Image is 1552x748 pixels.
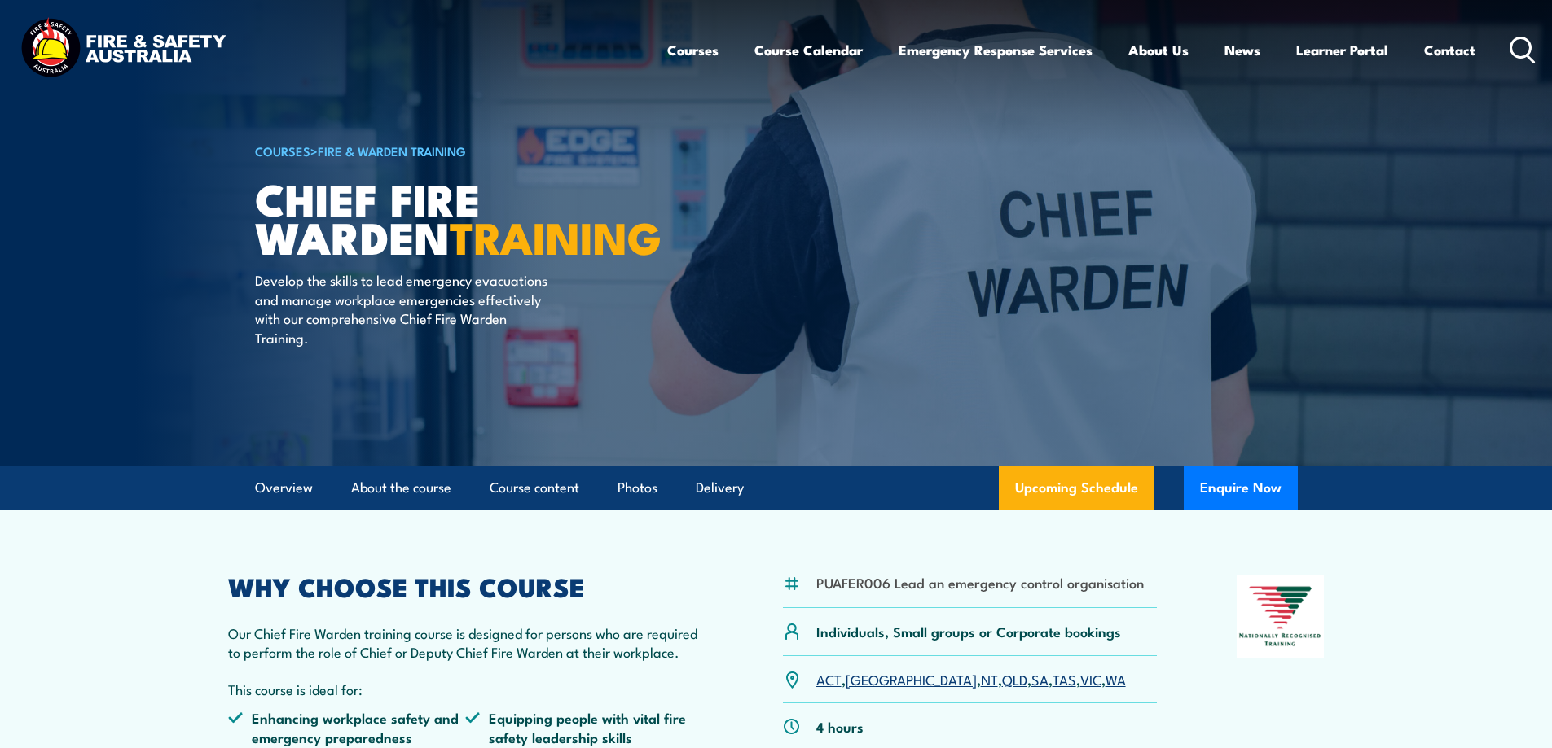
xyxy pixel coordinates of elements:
[228,623,704,662] p: Our Chief Fire Warden training course is designed for persons who are required to perform the rol...
[255,179,657,255] h1: Chief Fire Warden
[754,28,863,72] a: Course Calendar
[490,466,579,510] a: Course content
[228,680,704,698] p: This course is ideal for:
[1424,28,1475,72] a: Contact
[899,28,1093,72] a: Emergency Response Services
[450,202,662,269] strong: TRAINING
[816,717,864,736] p: 4 hours
[1128,28,1189,72] a: About Us
[1106,669,1126,689] a: WA
[1224,28,1260,72] a: News
[351,466,451,510] a: About the course
[255,141,657,160] h6: >
[618,466,657,510] a: Photos
[1184,466,1298,510] button: Enquire Now
[255,270,552,347] p: Develop the skills to lead emergency evacuations and manage workplace emergencies effectively wit...
[228,708,466,746] li: Enhancing workplace safety and emergency preparedness
[816,622,1121,641] p: Individuals, Small groups or Corporate bookings
[255,142,310,160] a: COURSES
[1002,669,1027,689] a: QLD
[846,669,977,689] a: [GEOGRAPHIC_DATA]
[255,466,313,510] a: Overview
[816,670,1126,689] p: , , , , , , ,
[981,669,998,689] a: NT
[465,708,703,746] li: Equipping people with vital fire safety leadership skills
[816,573,1144,592] li: PUAFER006 Lead an emergency control organisation
[318,142,466,160] a: Fire & Warden Training
[1237,575,1325,658] img: Nationally Recognised Training logo.
[696,466,744,510] a: Delivery
[1053,669,1076,689] a: TAS
[667,28,719,72] a: Courses
[999,466,1154,510] a: Upcoming Schedule
[1031,669,1049,689] a: SA
[816,669,842,689] a: ACT
[1296,28,1388,72] a: Learner Portal
[1080,669,1101,689] a: VIC
[228,575,704,597] h2: WHY CHOOSE THIS COURSE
